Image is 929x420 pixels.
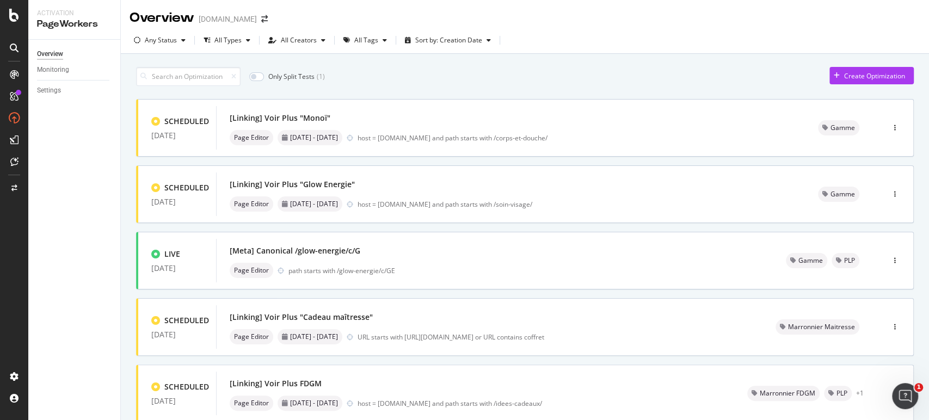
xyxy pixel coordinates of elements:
[760,390,815,397] span: Marronnier FDGM
[830,191,855,197] span: Gamme
[788,324,855,330] span: Marronnier Maitresse
[151,264,203,273] div: [DATE]
[164,381,209,392] div: SCHEDULED
[151,197,203,206] div: [DATE]
[230,113,330,123] div: [Linking] Voir Plus "Monoï"
[278,196,342,212] div: neutral label
[230,378,322,389] div: [Linking] Voir Plus FDGM
[234,201,269,207] span: Page Editor
[37,85,113,96] a: Settings
[136,67,241,86] input: Search an Optimization
[230,396,273,411] div: neutral label
[914,383,923,392] span: 1
[317,72,325,81] div: ( 1 )
[37,48,63,60] div: Overview
[230,329,273,344] div: neutral label
[818,187,859,202] div: neutral label
[37,9,112,18] div: Activation
[130,9,194,27] div: Overview
[818,120,859,135] div: neutral label
[856,388,864,398] div: + 1
[268,72,315,81] div: Only Split Tests
[234,134,269,141] span: Page Editor
[264,32,330,49] button: All Creators
[354,37,378,44] div: All Tags
[290,400,338,406] span: [DATE] - [DATE]
[358,200,792,209] div: host = [DOMAIN_NAME] and path starts with /soin-visage/
[199,32,255,49] button: All Types
[151,330,203,339] div: [DATE]
[234,333,269,340] span: Page Editor
[164,249,180,260] div: LIVE
[829,67,914,84] button: Create Optimization
[37,85,61,96] div: Settings
[230,263,273,278] div: neutral label
[278,130,342,145] div: neutral label
[37,18,112,30] div: PageWorkers
[824,386,852,401] div: neutral label
[844,71,905,81] div: Create Optimization
[164,315,209,326] div: SCHEDULED
[832,253,859,268] div: neutral label
[830,125,855,131] span: Gamme
[290,201,338,207] span: [DATE] - [DATE]
[230,179,355,190] div: [Linking] Voir Plus "Glow Energie"
[786,253,827,268] div: neutral label
[230,312,373,323] div: [Linking] Voir Plus "Cadeau maîtresse"
[836,390,847,397] span: PLP
[261,15,268,23] div: arrow-right-arrow-left
[234,267,269,274] span: Page Editor
[415,37,482,44] div: Sort by: Creation Date
[151,397,203,405] div: [DATE]
[37,64,69,76] div: Monitoring
[358,133,792,143] div: host = [DOMAIN_NAME] and path starts with /corps-et-douche/
[230,196,273,212] div: neutral label
[278,329,342,344] div: neutral label
[358,332,749,342] div: URL starts with [URL][DOMAIN_NAME] or URL contains coffret
[130,32,190,49] button: Any Status
[747,386,820,401] div: neutral label
[358,399,721,408] div: host = [DOMAIN_NAME] and path starts with /idees-cadeaux/
[776,319,859,335] div: neutral label
[798,257,823,264] span: Gamme
[164,182,209,193] div: SCHEDULED
[230,130,273,145] div: neutral label
[401,32,495,49] button: Sort by: Creation Date
[290,134,338,141] span: [DATE] - [DATE]
[199,14,257,24] div: [DOMAIN_NAME]
[164,116,209,127] div: SCHEDULED
[37,64,113,76] a: Monitoring
[290,333,338,340] span: [DATE] - [DATE]
[234,400,269,406] span: Page Editor
[230,245,360,256] div: [Meta] Canonical /glow-energie/c/G
[37,48,113,60] a: Overview
[892,383,918,409] iframe: Intercom live chat
[145,37,177,44] div: Any Status
[281,37,317,44] div: All Creators
[339,32,391,49] button: All Tags
[214,37,242,44] div: All Types
[288,266,760,275] div: path starts with /glow-energie/c/GE
[278,396,342,411] div: neutral label
[151,131,203,140] div: [DATE]
[844,257,855,264] span: PLP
